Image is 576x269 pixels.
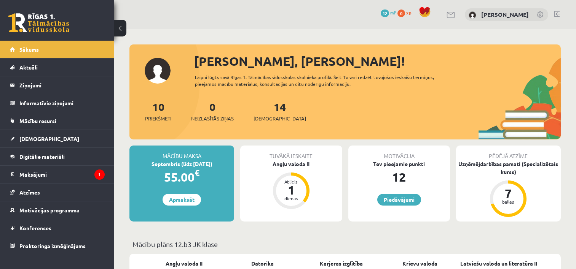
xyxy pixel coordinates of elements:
div: Septembris (līdz [DATE]) [129,160,234,168]
a: 0Neizlasītās ziņas [191,100,234,122]
i: 1 [94,169,105,180]
div: Tuvākā ieskaite [240,146,342,160]
span: Motivācijas programma [19,207,80,214]
div: 1 [280,184,303,196]
span: 0 [397,9,405,17]
span: Neizlasītās ziņas [191,115,234,122]
img: Viktorija Raciņa [469,11,476,19]
span: [DEMOGRAPHIC_DATA] [254,115,306,122]
a: Sākums [10,41,105,58]
a: 14[DEMOGRAPHIC_DATA] [254,100,306,122]
legend: Maksājumi [19,166,105,183]
a: Konferences [10,219,105,237]
a: 0 xp [397,9,415,16]
div: balles [497,199,520,204]
span: 12 [381,9,389,17]
a: Rīgas 1. Tālmācības vidusskola [8,13,69,32]
span: Priekšmeti [145,115,171,122]
div: Mācību maksa [129,146,234,160]
a: [PERSON_NAME] [481,11,529,18]
a: Mācību resursi [10,112,105,130]
a: Latviešu valoda un literatūra II [460,260,537,267]
a: Digitālie materiāli [10,148,105,165]
a: Piedāvājumi [377,194,421,206]
a: 10Priekšmeti [145,100,171,122]
span: Atzīmes [19,189,40,196]
a: Motivācijas programma [10,201,105,219]
a: Atzīmes [10,184,105,201]
a: [DEMOGRAPHIC_DATA] [10,130,105,147]
a: Uzņēmējdarbības pamati (Specializētais kurss) 7 balles [456,160,561,218]
div: Motivācija [348,146,450,160]
a: Krievu valoda [402,260,437,267]
a: Karjeras izglītība [320,260,363,267]
span: Aktuāli [19,64,38,71]
span: xp [406,9,411,16]
span: [DEMOGRAPHIC_DATA] [19,135,79,142]
a: 12 mP [381,9,396,16]
div: Laipni lūgts savā Rīgas 1. Tālmācības vidusskolas skolnieka profilā. Šeit Tu vari redzēt tuvojošo... [195,74,454,87]
div: Uzņēmējdarbības pamati (Specializētais kurss) [456,160,561,176]
legend: Ziņojumi [19,76,105,94]
p: Mācību plāns 12.b3 JK klase [132,239,558,249]
span: Proktoringa izmēģinājums [19,242,86,249]
div: 55.00 [129,168,234,186]
div: [PERSON_NAME], [PERSON_NAME]! [194,52,561,70]
span: Mācību resursi [19,117,56,124]
div: Pēdējā atzīme [456,146,561,160]
a: Ziņojumi [10,76,105,94]
div: 12 [348,168,450,186]
div: dienas [280,196,303,201]
div: Angļu valoda II [240,160,342,168]
a: Informatīvie ziņojumi [10,94,105,112]
div: Atlicis [280,179,303,184]
span: Konferences [19,225,51,231]
a: Proktoringa izmēģinājums [10,237,105,255]
legend: Informatīvie ziņojumi [19,94,105,112]
a: Datorika [251,260,274,267]
div: 7 [497,187,520,199]
span: Digitālie materiāli [19,153,65,160]
a: Aktuāli [10,59,105,76]
span: mP [390,9,396,16]
a: Angļu valoda II [166,260,203,267]
span: Sākums [19,46,39,53]
div: Tev pieejamie punkti [348,160,450,168]
a: Maksājumi1 [10,166,105,183]
span: € [195,167,199,178]
a: Apmaksāt [163,194,201,206]
a: Angļu valoda II Atlicis 1 dienas [240,160,342,210]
